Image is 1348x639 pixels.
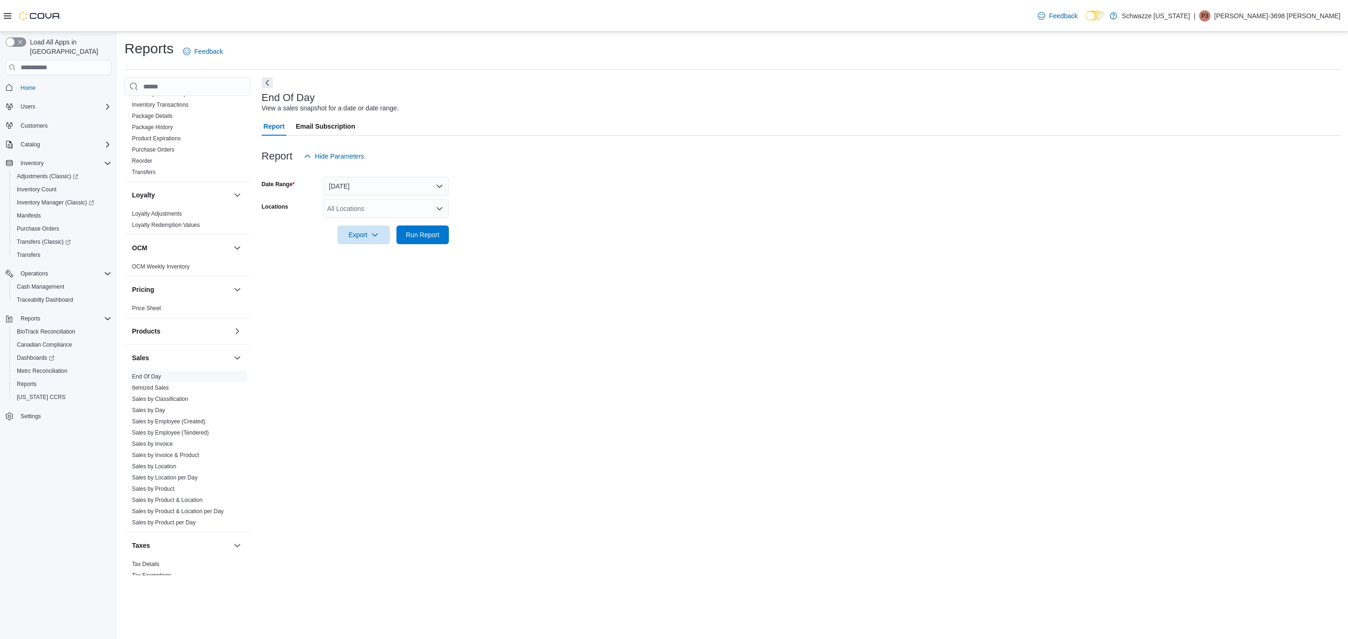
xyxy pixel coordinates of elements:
button: Transfers [9,248,115,261]
a: Transfers [13,249,44,261]
a: Loyalty Adjustments [132,211,182,217]
a: Loyalty Redemption Values [132,222,200,228]
span: Load All Apps in [GEOGRAPHIC_DATA] [26,37,111,56]
span: Inventory Manager (Classic) [17,199,94,206]
label: Date Range [262,181,295,188]
button: Pricing [132,285,230,294]
button: Loyalty [232,189,243,201]
a: Purchase Orders [132,146,175,153]
a: Sales by Product & Location per Day [132,508,224,515]
span: Inventory Count [13,184,111,195]
a: Sales by Employee (Created) [132,418,205,425]
span: Reorder [132,157,152,165]
span: [US_STATE] CCRS [17,393,66,401]
a: Tax Details [132,561,160,567]
a: Feedback [179,42,227,61]
a: Sales by Product [132,486,175,492]
span: Dashboards [13,352,111,363]
span: BioTrack Reconciliation [13,326,111,337]
span: Manifests [13,210,111,221]
span: Loyalty Adjustments [132,210,182,218]
button: Export [337,225,390,244]
span: Purchase Orders [13,223,111,234]
span: Tax Exemptions [132,572,172,579]
span: Inventory [21,160,44,167]
span: Report [264,117,285,136]
button: Inventory [17,158,47,169]
button: Products [132,327,230,336]
a: [US_STATE] CCRS [13,392,69,403]
button: Canadian Compliance [9,338,115,351]
span: Operations [17,268,111,279]
div: Loyalty [125,208,250,234]
nav: Complex example [6,77,111,447]
span: Cash Management [17,283,64,290]
span: Purchase Orders [132,146,175,153]
button: Metrc Reconciliation [9,364,115,378]
button: OCM [132,243,230,253]
span: Home [17,81,111,93]
span: Package Details [132,112,173,120]
span: End Of Day [132,373,161,380]
a: Package Details [132,113,173,119]
span: Operations [21,270,48,277]
span: Canadian Compliance [13,339,111,350]
a: End Of Day [132,373,161,380]
button: Open list of options [436,205,443,212]
span: Export [343,225,384,244]
p: | [1194,10,1195,22]
button: Next [262,77,273,88]
a: Package History [132,124,173,131]
span: Catalog [21,141,40,148]
a: Sales by Location per Day [132,474,198,481]
button: Sales [132,353,230,363]
a: Transfers (Classic) [13,236,74,247]
span: Sales by Location [132,463,176,470]
a: Reports [13,378,40,390]
span: Catalog [17,139,111,150]
span: Sales by Product & Location [132,496,203,504]
a: Sales by Day [132,407,165,414]
a: Settings [17,411,44,422]
span: Metrc Reconciliation [17,367,67,375]
button: Catalog [17,139,44,150]
a: Product Expirations [132,135,181,142]
span: Sales by Location per Day [132,474,198,481]
span: Purchase Orders [17,225,59,232]
a: Inventory Manager (Classic) [9,196,115,209]
span: Run Report [406,230,440,240]
img: Cova [19,11,61,21]
span: Hide Parameters [315,152,364,161]
h3: End Of Day [262,92,315,103]
a: Inventory Manager (Classic) [13,197,98,208]
span: Inventory Transactions [132,101,189,109]
button: Taxes [232,540,243,551]
a: Adjustments (Classic) [9,170,115,183]
button: Customers [2,119,115,132]
a: Sales by Classification [132,396,188,402]
button: Cash Management [9,280,115,293]
button: Operations [17,268,52,279]
label: Locations [262,203,288,211]
p: [PERSON_NAME]-3698 [PERSON_NAME] [1214,10,1341,22]
button: Reports [9,378,115,391]
span: Washington CCRS [13,392,111,403]
h3: OCM [132,243,147,253]
a: Inventory Transactions [132,102,189,108]
button: Sales [232,352,243,363]
span: Inventory Manager (Classic) [13,197,111,208]
a: Sales by Invoice [132,441,173,447]
span: Sales by Invoice [132,440,173,448]
div: Pricing [125,303,250,318]
a: Manifests [13,210,44,221]
a: Canadian Compliance [13,339,76,350]
a: Sales by Employee (Tendered) [132,429,209,436]
button: BioTrack Reconciliation [9,325,115,338]
span: Sales by Invoice & Product [132,451,199,459]
span: Reports [17,313,111,324]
